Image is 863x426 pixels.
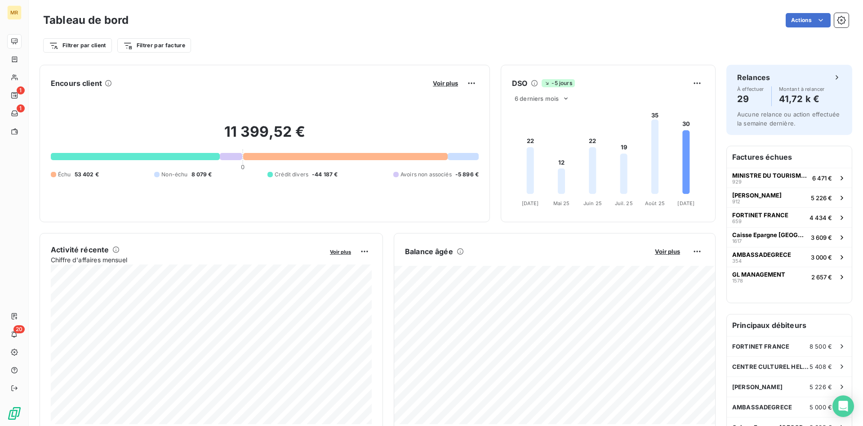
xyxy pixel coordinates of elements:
span: -5 896 € [455,170,479,179]
h6: Factures échues [727,146,852,168]
button: Voir plus [652,247,683,256]
span: 3 000 € [811,254,832,261]
span: Avoirs non associés [400,170,452,179]
tspan: Juil. 25 [615,200,633,206]
span: Crédit divers [275,170,308,179]
span: 5 226 € [811,194,832,202]
span: 20 [13,325,25,333]
span: 1 [17,104,25,112]
span: GL MANAGEMENT [732,271,785,278]
span: 912 [732,199,740,204]
span: 8 079 € [191,170,212,179]
h6: Balance âgée [405,246,453,257]
span: 4 434 € [810,214,832,221]
span: 6 471 € [812,175,832,182]
span: Aucune relance ou action effectuée la semaine dernière. [737,111,840,127]
span: 5 408 € [810,363,832,370]
span: Voir plus [330,249,351,255]
h4: 41,72 k € [779,92,825,106]
span: MINISTRE DU TOURISME DE [GEOGRAPHIC_DATA] [732,172,809,179]
h6: Relances [737,72,770,83]
button: GL MANAGEMENT15782 657 € [727,267,852,287]
button: Voir plus [430,79,461,87]
span: 3 609 € [811,234,832,241]
span: 5 000 € [810,404,832,411]
tspan: [DATE] [522,200,539,206]
tspan: [DATE] [677,200,694,206]
span: Montant à relancer [779,86,825,92]
button: FORTINET FRANCE6594 434 € [727,207,852,227]
span: Voir plus [655,248,680,255]
h6: Activité récente [51,244,109,255]
span: FORTINET FRANCE [732,211,788,219]
button: AMBASSADEGRECE3543 000 € [727,247,852,267]
span: [PERSON_NAME] [732,383,783,390]
tspan: Mai 25 [553,200,570,206]
span: Voir plus [433,80,458,87]
span: 929 [732,179,742,184]
span: -44 187 € [312,170,338,179]
span: Non-échu [161,170,187,179]
button: Caisse Epargne [GEOGRAPHIC_DATA]16173 609 € [727,227,852,247]
span: 5 226 € [810,383,832,390]
h4: 29 [737,92,764,106]
span: Chiffre d'affaires mensuel [51,255,324,265]
span: 6 derniers mois [515,95,559,102]
h2: 11 399,52 € [51,123,479,150]
h3: Tableau de bord [43,12,129,28]
span: 8 500 € [810,343,832,350]
span: FORTINET FRANCE [732,343,789,350]
span: 659 [732,219,742,224]
button: Filtrer par client [43,38,112,53]
h6: DSO [512,78,527,89]
span: 53 402 € [75,170,99,179]
h6: Principaux débiteurs [727,314,852,336]
div: MR [7,5,22,20]
span: -5 jours [542,79,574,87]
span: AMBASSADEGRECE [732,251,791,258]
span: Caisse Epargne [GEOGRAPHIC_DATA] [732,231,807,238]
span: AMBASSADEGRECE [732,404,792,411]
span: 354 [732,258,742,264]
span: 1578 [732,278,743,283]
span: [PERSON_NAME] [732,192,782,199]
span: 1 [17,86,25,94]
button: Actions [786,13,831,27]
button: MINISTRE DU TOURISME DE [GEOGRAPHIC_DATA]9296 471 € [727,168,852,188]
span: Échu [58,170,71,179]
tspan: Août 25 [645,200,665,206]
span: 2 657 € [811,274,832,281]
span: À effectuer [737,86,764,92]
span: CENTRE CULTUREL HELLENIQUE [732,363,810,370]
button: Filtrer par facture [117,38,191,53]
span: 0 [241,163,245,170]
div: Open Intercom Messenger [832,395,854,417]
h6: Encours client [51,78,102,89]
img: Logo LeanPay [7,406,22,421]
tspan: Juin 25 [583,200,602,206]
span: 1617 [732,238,742,244]
button: Voir plus [327,247,354,256]
button: [PERSON_NAME]9125 226 € [727,188,852,207]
